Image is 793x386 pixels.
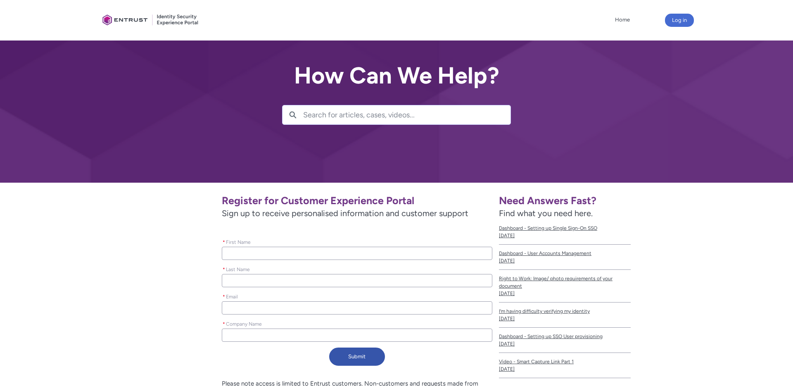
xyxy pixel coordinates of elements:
a: Video - Smart Capture Link Part 1[DATE] [499,353,631,378]
button: Search [283,105,303,124]
h2: How Can We Help? [282,63,511,88]
span: Sign up to receive personalised information and customer support [222,207,492,219]
a: Dashboard - Setting up SSO User provisioning[DATE] [499,328,631,353]
lightning-formatted-date-time: [DATE] [499,316,515,322]
abbr: required [223,321,225,327]
span: Find what you need here. [499,208,593,218]
span: Dashboard - Setting up Single Sign-On SSO [499,224,631,232]
abbr: required [223,267,225,272]
span: Video - Smart Capture Link Part 1 [499,358,631,365]
span: Dashboard - User Accounts Management [499,250,631,257]
lightning-formatted-date-time: [DATE] [499,366,515,372]
h1: Need Answers Fast? [499,194,631,207]
span: Dashboard - Setting up SSO User provisioning [499,333,631,340]
label: First Name [222,237,254,246]
a: Right to Work: Image/ photo requirements of your document[DATE] [499,270,631,303]
span: Right to Work: Image/ photo requirements of your document [499,275,631,290]
button: Log in [665,14,694,27]
label: Company Name [222,319,265,328]
abbr: required [223,239,225,245]
a: I’m having difficulty verifying my identity[DATE] [499,303,631,328]
label: Last Name [222,264,253,273]
input: Search for articles, cases, videos... [303,105,510,124]
lightning-formatted-date-time: [DATE] [499,233,515,238]
span: I’m having difficulty verifying my identity [499,307,631,315]
iframe: Qualified Messenger [785,378,793,386]
lightning-formatted-date-time: [DATE] [499,291,515,296]
button: Submit [329,348,385,366]
a: Dashboard - User Accounts Management[DATE] [499,245,631,270]
lightning-formatted-date-time: [DATE] [499,341,515,347]
lightning-formatted-date-time: [DATE] [499,258,515,264]
a: Dashboard - Setting up Single Sign-On SSO[DATE] [499,219,631,245]
h1: Register for Customer Experience Portal [222,194,492,207]
abbr: required [223,294,225,300]
label: Email [222,291,241,300]
a: Home [613,14,632,26]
